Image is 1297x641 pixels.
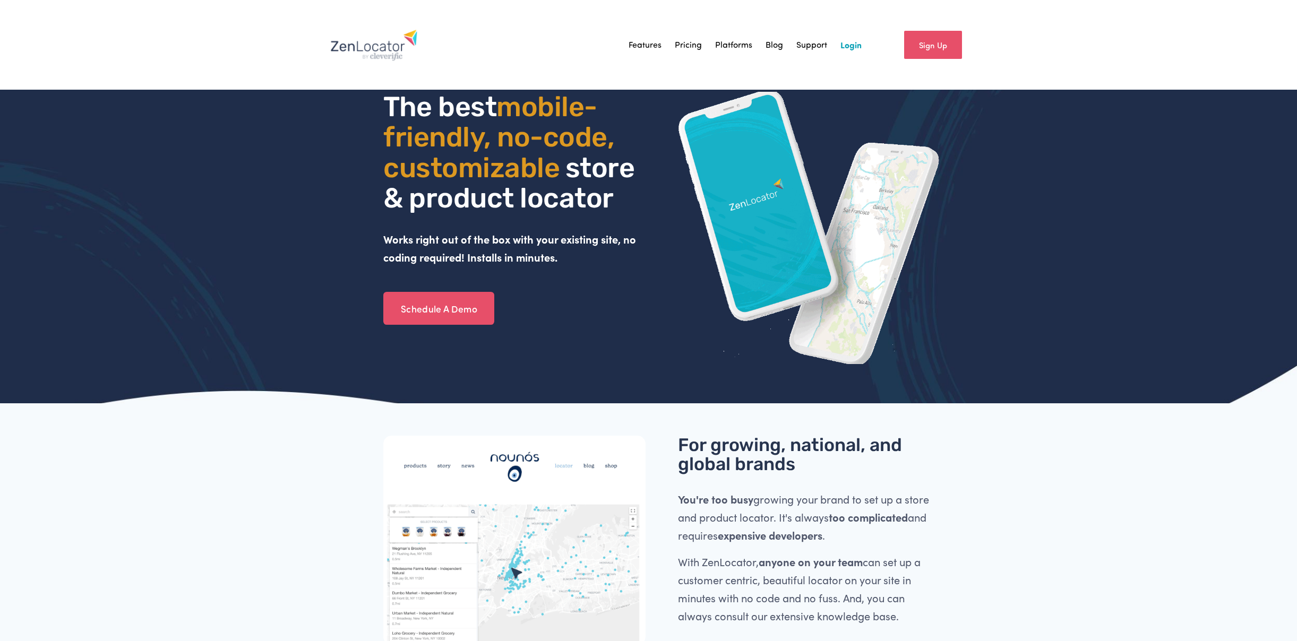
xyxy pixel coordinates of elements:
[766,37,783,53] a: Blog
[330,29,418,61] img: Zenlocator
[678,434,906,475] span: For growing, national, and global brands
[678,492,932,542] span: growing your brand to set up a store and product locator. It's always and requires .
[796,37,827,53] a: Support
[383,292,494,325] a: Schedule A Demo
[383,90,496,123] span: The best
[904,31,962,59] a: Sign Up
[383,90,620,184] span: mobile- friendly, no-code, customizable
[678,492,753,506] strong: You're too busy
[759,555,863,569] strong: anyone on your team
[629,37,662,53] a: Features
[715,37,752,53] a: Platforms
[383,151,640,214] span: store & product locator
[718,528,822,542] strong: expensive developers
[675,37,702,53] a: Pricing
[678,555,923,623] span: With ZenLocator, can set up a customer centric, beautiful locator on your site in minutes with no...
[383,232,639,264] strong: Works right out of the box with your existing site, no coding required! Installs in minutes.
[678,92,940,364] img: ZenLocator phone mockup gif
[840,37,862,53] a: Login
[829,510,908,524] strong: too complicated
